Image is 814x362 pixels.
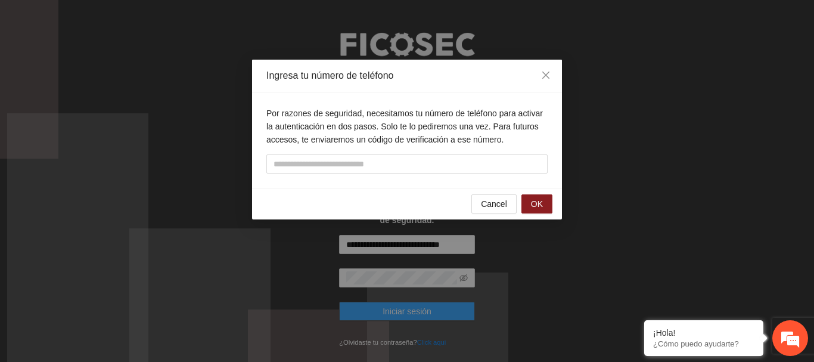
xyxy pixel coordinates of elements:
[195,6,224,35] div: Minimizar ventana de chat en vivo
[266,69,548,82] div: Ingresa tu número de teléfono
[6,238,227,280] textarea: Escriba su mensaje y pulse “Intro”
[653,328,754,338] div: ¡Hola!
[481,197,507,211] span: Cancel
[62,61,200,76] div: Chatee con nosotros ahora
[541,70,551,80] span: close
[521,194,552,214] button: OK
[266,107,548,146] p: Por razones de seguridad, necesitamos tu número de teléfono para activar la autenticación en dos ...
[69,115,164,236] span: Estamos en línea.
[471,194,517,214] button: Cancel
[530,60,562,92] button: Close
[531,197,543,211] span: OK
[653,339,754,348] p: ¿Cómo puedo ayudarte?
